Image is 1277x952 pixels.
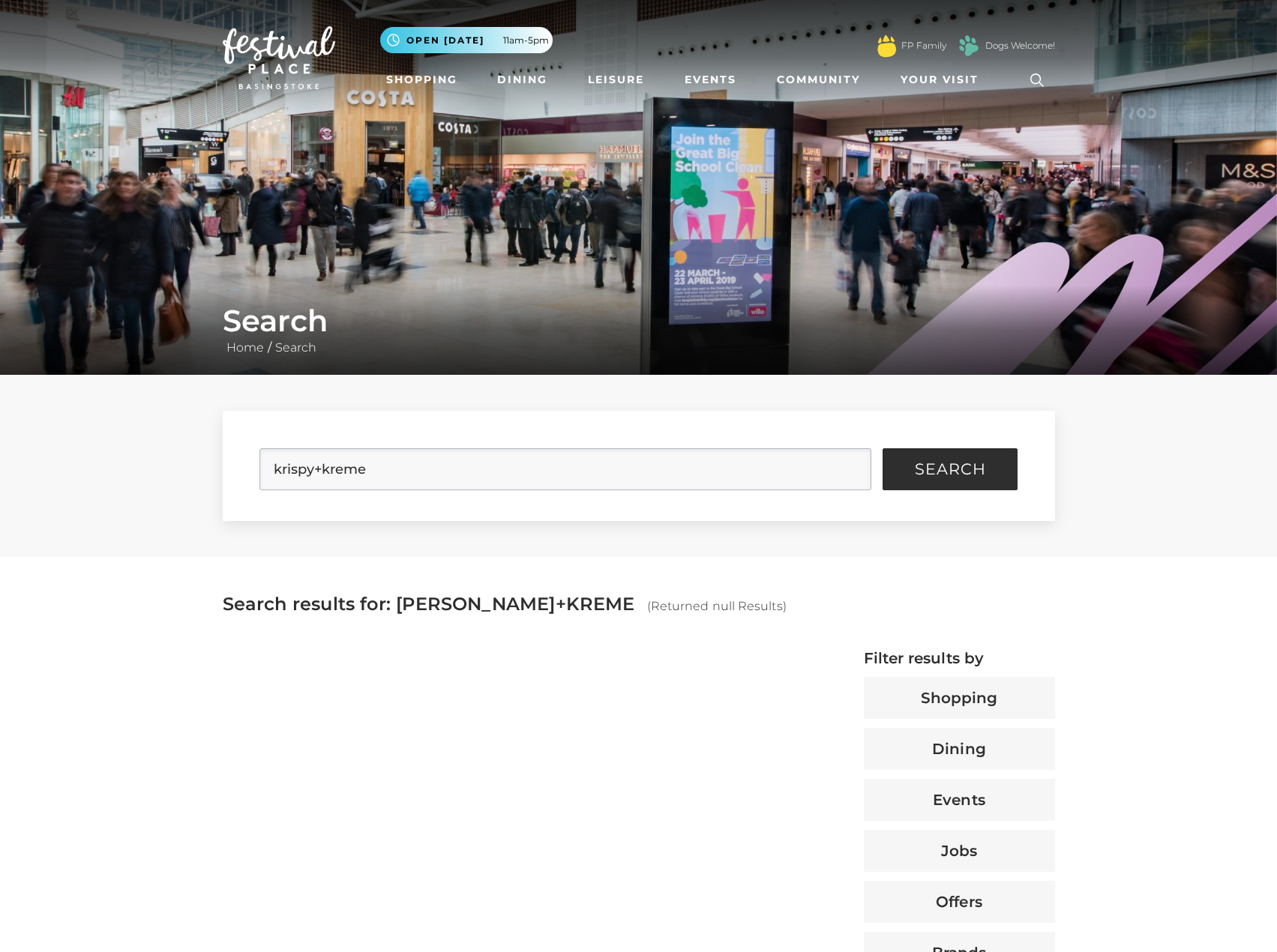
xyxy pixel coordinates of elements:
button: Jobs [864,830,1055,872]
a: FP Family [901,39,946,52]
a: Dogs Welcome! [985,39,1055,52]
img: Festival Place Logo [223,26,335,89]
button: Search [883,448,1018,490]
button: Open [DATE] 11am-5pm [380,27,553,53]
div: / [211,303,1066,357]
a: Shopping [380,66,463,94]
a: Dining [491,66,553,94]
span: Search [915,462,986,477]
h1: Search [223,303,1055,339]
a: Events [679,66,742,94]
input: Search Site [259,448,871,490]
a: Home [223,340,268,355]
span: Your Visit [901,72,979,88]
button: Events [864,779,1055,821]
a: Search [271,340,320,355]
span: 11am-5pm [503,34,549,47]
span: (Returned null Results) [647,599,787,613]
span: Open [DATE] [406,34,484,47]
h4: Filter results by [864,649,1055,667]
button: Shopping [864,677,1055,719]
a: Leisure [582,66,650,94]
a: Community [771,66,866,94]
span: Search results for: [PERSON_NAME]+KREME [223,593,635,615]
button: Offers [864,881,1055,923]
button: Dining [864,728,1055,770]
a: Your Visit [895,66,992,94]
